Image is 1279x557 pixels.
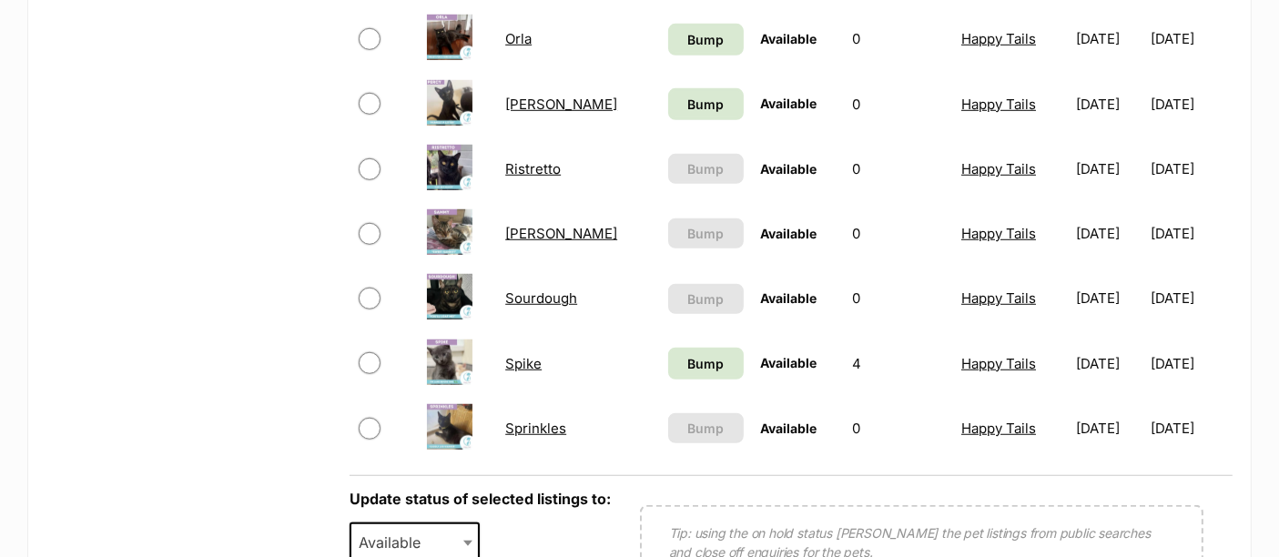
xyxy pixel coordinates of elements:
[1151,332,1231,395] td: [DATE]
[687,354,724,373] span: Bump
[505,30,532,47] a: Orla
[687,95,724,114] span: Bump
[505,96,617,113] a: [PERSON_NAME]
[668,88,744,120] a: Bump
[1151,73,1231,136] td: [DATE]
[1151,202,1231,265] td: [DATE]
[1151,7,1231,70] td: [DATE]
[961,289,1036,307] a: Happy Tails
[505,420,566,437] a: Sprinkles
[668,284,744,314] button: Bump
[1151,397,1231,460] td: [DATE]
[961,30,1036,47] a: Happy Tails
[961,96,1036,113] a: Happy Tails
[760,420,817,436] span: Available
[845,332,952,395] td: 4
[350,490,611,508] label: Update status of selected listings to:
[687,224,724,243] span: Bump
[505,225,617,242] a: [PERSON_NAME]
[687,289,724,309] span: Bump
[1070,137,1150,200] td: [DATE]
[961,225,1036,242] a: Happy Tails
[351,530,439,555] span: Available
[1070,73,1150,136] td: [DATE]
[760,31,817,46] span: Available
[1151,267,1231,329] td: [DATE]
[961,355,1036,372] a: Happy Tails
[845,397,952,460] td: 0
[1070,202,1150,265] td: [DATE]
[687,159,724,178] span: Bump
[668,154,744,184] button: Bump
[687,419,724,438] span: Bump
[845,202,952,265] td: 0
[760,96,817,111] span: Available
[505,160,561,177] a: Ristretto
[845,7,952,70] td: 0
[845,137,952,200] td: 0
[961,420,1036,437] a: Happy Tails
[668,218,744,248] button: Bump
[845,267,952,329] td: 0
[760,161,817,177] span: Available
[1070,7,1150,70] td: [DATE]
[668,348,744,380] a: Bump
[760,290,817,306] span: Available
[760,355,817,370] span: Available
[1070,267,1150,329] td: [DATE]
[1070,332,1150,395] td: [DATE]
[845,73,952,136] td: 0
[1070,397,1150,460] td: [DATE]
[505,289,577,307] a: Sourdough
[760,226,817,241] span: Available
[668,413,744,443] button: Bump
[1151,137,1231,200] td: [DATE]
[961,160,1036,177] a: Happy Tails
[505,355,542,372] a: Spike
[668,24,744,56] a: Bump
[687,30,724,49] span: Bump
